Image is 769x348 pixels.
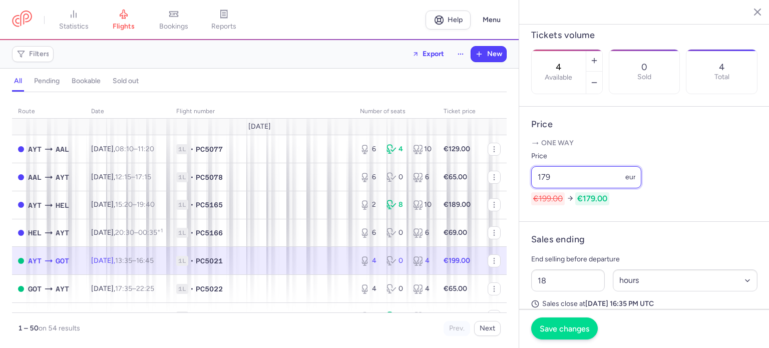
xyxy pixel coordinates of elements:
button: Filters [13,47,53,62]
span: 1L [176,228,188,238]
div: 2 [360,200,378,210]
span: on 54 results [39,324,80,332]
span: PC5078 [196,172,223,182]
span: HEL [56,200,69,211]
th: Flight number [170,104,354,119]
p: Sold [637,73,651,81]
span: • [190,311,194,321]
span: [DATE], [91,256,154,265]
span: €179.00 [575,192,609,205]
button: Menu [477,11,507,30]
time: 20:30 [115,228,134,237]
p: Total [714,73,729,81]
div: 4 [360,256,378,266]
a: Help [426,11,471,30]
div: 6 [413,172,432,182]
a: reports [199,9,249,31]
span: [DATE], [91,228,163,237]
strong: €65.00 [444,173,467,181]
time: 17:35 [115,284,132,293]
strong: €69.00 [444,228,467,237]
span: • [190,200,194,210]
time: 16:05 [115,312,133,320]
div: 6 [360,228,378,238]
span: 1L [176,144,188,154]
strong: €199.00 [444,256,470,265]
div: 0 [387,256,405,266]
p: 4 [719,62,724,72]
div: 6 [360,144,378,154]
th: number of seats [354,104,438,119]
label: Available [545,74,572,82]
button: Prev. [444,321,470,336]
div: 6 [413,311,432,321]
span: 1L [176,200,188,210]
span: AYT [28,311,42,322]
span: PC5077 [196,144,223,154]
span: – [115,312,153,320]
time: 13:35 [115,256,132,265]
span: [DATE], [91,200,155,209]
h4: Price [531,119,757,130]
span: • [190,172,194,182]
button: New [471,47,506,62]
h4: bookable [72,77,101,86]
span: • [190,256,194,266]
span: PC5021 [196,256,223,266]
span: – [115,145,154,153]
th: Ticket price [438,104,482,119]
span: GOT [28,283,42,294]
span: PC5165 [196,200,223,210]
button: Save changes [531,317,598,339]
a: statistics [49,9,99,31]
span: – [115,256,154,265]
sup: +1 [157,227,163,234]
span: PC5022 [196,284,223,294]
span: reports [211,22,236,31]
h4: all [14,77,22,86]
div: 0 [387,172,405,182]
strong: €189.00 [444,200,471,209]
span: 1L [176,284,188,294]
span: [DATE], [91,284,154,293]
span: [DATE] [248,123,271,131]
a: flights [99,9,149,31]
div: 0 [387,228,405,238]
time: 22:25 [136,284,154,293]
input: ## [531,269,605,291]
span: [DATE], [91,173,151,181]
span: – [115,284,154,293]
time: 12:15 [115,173,131,181]
input: --- [531,166,641,188]
span: PC5023 [196,311,223,321]
span: [DATE], [91,145,154,153]
label: Price [531,150,641,162]
span: • [190,228,194,238]
div: 4 [387,144,405,154]
span: HEL [28,227,42,238]
span: • [190,284,194,294]
div: 4 [413,284,432,294]
button: Export [406,46,451,62]
span: Filters [29,50,50,58]
span: AYT [56,227,69,238]
strong: 1 – 50 [18,324,39,332]
strong: €129.00 [444,145,470,153]
div: 10 [413,144,432,154]
th: route [12,104,85,119]
p: End selling before departure [531,253,757,265]
h4: sold out [113,77,139,86]
span: Help [448,16,463,24]
span: • [190,144,194,154]
div: 10 [413,200,432,210]
span: 1L [176,311,188,321]
time: 19:40 [137,200,155,209]
span: AYT [56,172,69,183]
div: 0 [387,284,405,294]
div: 2 [360,311,378,321]
span: New [487,50,502,58]
strong: €149.00 [444,312,471,320]
span: AAL [28,172,42,183]
strong: €65.00 [444,284,467,293]
span: PC5166 [196,228,223,238]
